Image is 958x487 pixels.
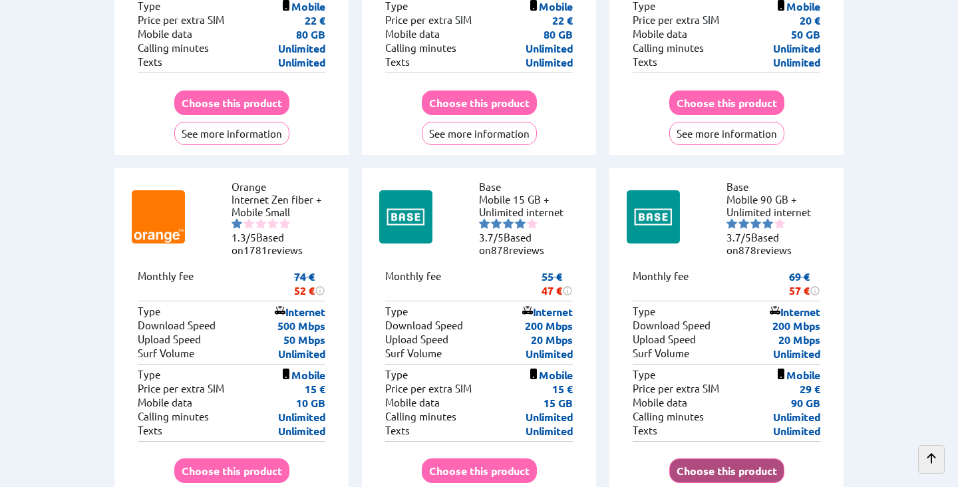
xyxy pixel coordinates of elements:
[528,368,573,382] p: Mobile
[526,41,573,55] p: Unlimited
[138,269,194,297] p: Monthly fee
[633,319,711,333] p: Download Speed
[633,41,704,55] p: Calling minutes
[138,382,224,396] p: Price per extra SIM
[773,424,820,438] p: Unlimited
[522,305,573,319] p: Internet
[385,319,463,333] p: Download Speed
[525,319,573,333] p: 200 Mbps
[138,410,209,424] p: Calling minutes
[385,269,441,297] p: Monthly fee
[544,27,573,41] p: 80 GB
[773,347,820,361] p: Unlimited
[138,305,160,319] p: Type
[531,333,573,347] p: 20 Mbps
[776,368,820,382] p: Mobile
[773,55,820,69] p: Unlimited
[275,305,285,316] img: icon of internet
[526,410,573,424] p: Unlimited
[422,464,537,477] a: Choose this product
[138,55,162,69] p: Texts
[232,218,242,229] img: starnr1
[278,424,325,438] p: Unlimited
[633,424,657,438] p: Texts
[491,218,502,229] img: starnr2
[174,90,289,115] button: Choose this product
[669,127,784,140] a: See more information
[138,27,192,41] p: Mobile data
[515,218,526,229] img: starnr4
[542,269,562,283] s: 55 €
[278,55,325,69] p: Unlimited
[527,218,538,229] img: starnr5
[243,243,267,256] span: 1781
[232,193,331,218] li: Internet Zen fiber + Mobile Small
[800,382,820,396] p: 29 €
[726,218,737,229] img: starnr1
[738,218,749,229] img: starnr2
[633,368,655,382] p: Type
[526,347,573,361] p: Unlimited
[278,41,325,55] p: Unlimited
[491,243,509,256] span: 878
[294,283,325,297] div: 52 €
[633,55,657,69] p: Texts
[138,424,162,438] p: Texts
[479,193,579,218] li: Mobile 15 GB + Unlimited internet
[174,127,289,140] a: See more information
[791,27,820,41] p: 50 GB
[422,96,537,109] a: Choose this product
[255,218,266,229] img: starnr3
[738,243,756,256] span: 878
[422,458,537,483] button: Choose this product
[385,424,410,438] p: Texts
[174,464,289,477] a: Choose this product
[296,396,325,410] p: 10 GB
[770,305,820,319] p: Internet
[479,180,579,193] li: Base
[138,13,224,27] p: Price per extra SIM
[422,122,537,145] button: See more information
[422,90,537,115] button: Choose this product
[174,458,289,483] button: Choose this product
[633,269,689,297] p: Monthly fee
[633,396,687,410] p: Mobile data
[544,396,573,410] p: 15 GB
[232,231,331,256] li: Based on reviews
[633,27,687,41] p: Mobile data
[385,305,408,319] p: Type
[138,347,194,361] p: Surf Volume
[773,410,820,424] p: Unlimited
[379,190,432,243] img: Logo of Base
[138,368,160,382] p: Type
[305,382,325,396] p: 15 €
[275,305,325,319] p: Internet
[385,347,442,361] p: Surf Volume
[528,369,539,379] img: icon of mobile
[810,285,820,296] img: information
[385,55,410,69] p: Texts
[385,27,440,41] p: Mobile data
[305,13,325,27] p: 22 €
[772,319,820,333] p: 200 Mbps
[726,231,751,243] span: 3.7/5
[296,27,325,41] p: 80 GB
[778,333,820,347] p: 20 Mbps
[726,180,826,193] li: Base
[232,231,256,243] span: 1.3/5
[522,305,533,316] img: icon of internet
[283,333,325,347] p: 50 Mbps
[174,122,289,145] button: See more information
[770,305,780,316] img: icon of internet
[277,319,325,333] p: 500 Mbps
[422,127,537,140] a: See more information
[503,218,514,229] img: starnr3
[773,41,820,55] p: Unlimited
[385,410,456,424] p: Calling minutes
[791,396,820,410] p: 90 GB
[385,41,456,55] p: Calling minutes
[279,218,290,229] img: starnr5
[138,333,201,347] p: Upload Speed
[278,347,325,361] p: Unlimited
[385,396,440,410] p: Mobile data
